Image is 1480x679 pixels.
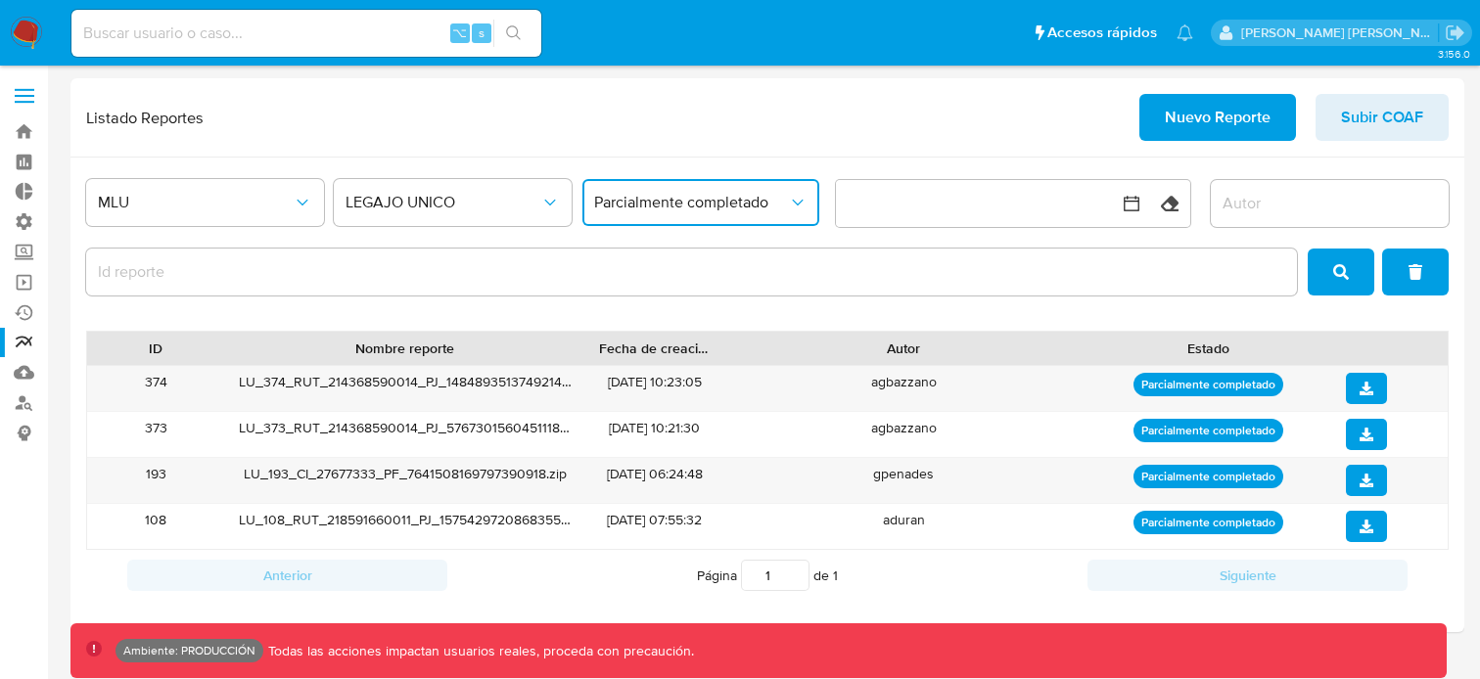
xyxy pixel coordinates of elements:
[123,647,255,655] p: Ambiente: PRODUCCIÓN
[452,23,467,42] span: ⌥
[1177,24,1193,41] a: Notificaciones
[1241,23,1439,42] p: omar.guzman@mercadolibre.com.co
[1445,23,1465,43] a: Salir
[263,642,694,660] p: Todas las acciones impactan usuarios reales, proceda con precaución.
[493,20,533,47] button: search-icon
[479,23,485,42] span: s
[71,21,541,46] input: Buscar usuario o caso...
[1047,23,1157,43] span: Accesos rápidos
